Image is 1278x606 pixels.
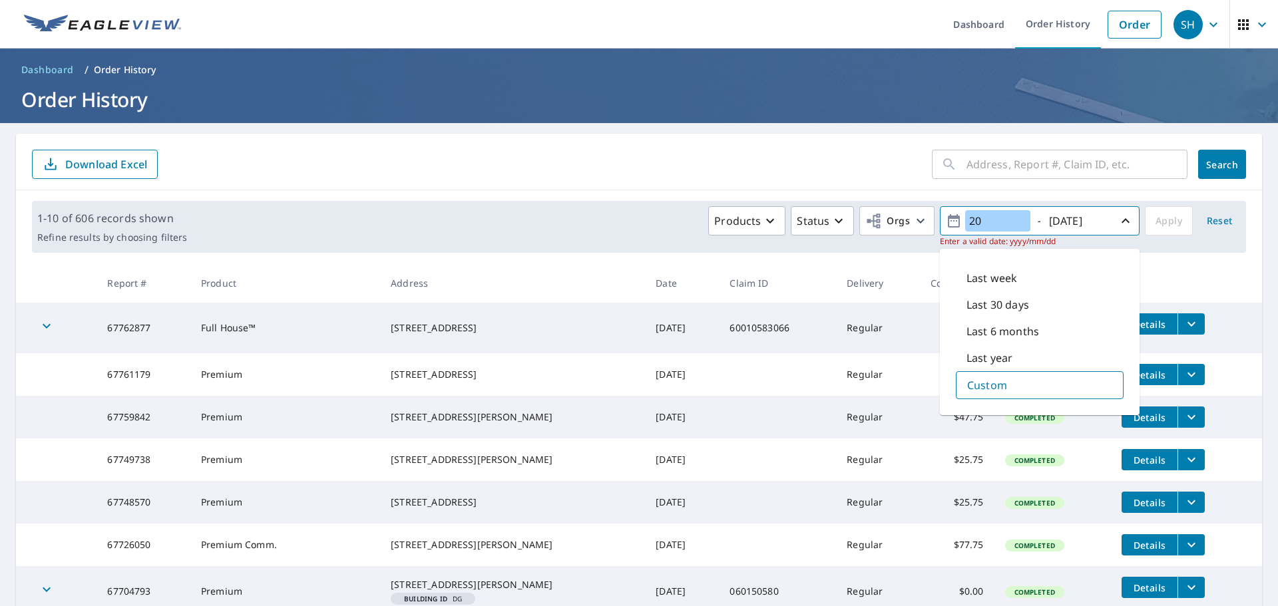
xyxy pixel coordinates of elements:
div: [STREET_ADDRESS] [391,496,634,509]
p: Last 6 months [966,323,1039,339]
p: Last week [966,270,1017,286]
div: [STREET_ADDRESS][PERSON_NAME] [391,578,634,591]
th: Delivery [836,263,920,303]
td: [DATE] [645,438,719,481]
td: Premium [190,396,380,438]
a: Dashboard [16,59,79,80]
td: Premium [190,438,380,481]
p: Products [714,213,761,229]
span: Details [1130,318,1170,331]
a: Order [1108,11,1162,39]
span: Search [1209,158,1235,171]
th: Report # [97,263,190,303]
span: Completed [1006,456,1063,465]
td: $47.75 [920,396,994,438]
p: Refine results by choosing filters [37,231,187,243]
td: [DATE] [645,524,719,566]
button: Reset [1198,206,1241,235]
button: filesDropdownBtn-67726050 [1177,534,1205,555]
th: Claim ID [719,263,836,303]
button: detailsBtn-67749738 [1122,449,1177,470]
td: 67761179 [97,353,190,396]
div: Last 6 months [956,318,1124,345]
p: Last year [966,350,1012,366]
div: [STREET_ADDRESS][PERSON_NAME] [391,538,634,551]
button: filesDropdownBtn-67761179 [1177,364,1205,385]
td: 60010583066 [719,303,836,353]
span: Completed [1006,413,1063,422]
span: Details [1130,581,1170,594]
td: $77.75 [920,524,994,566]
div: [STREET_ADDRESS] [391,321,634,335]
td: [DATE] [645,303,719,353]
button: filesDropdownBtn-67748570 [1177,492,1205,513]
td: 67748570 [97,481,190,524]
h1: Order History [16,86,1262,113]
img: EV Logo [24,15,181,35]
input: yyyy/mm/dd [965,210,1030,231]
td: 67726050 [97,524,190,566]
td: 67759842 [97,396,190,438]
span: Orgs [865,213,910,229]
button: detailsBtn-67762877 [1122,313,1177,335]
button: Products [708,206,785,235]
td: Premium Comm. [190,524,380,566]
div: [STREET_ADDRESS][PERSON_NAME] [391,453,634,466]
td: Regular [836,438,920,481]
td: [DATE] [645,396,719,438]
button: detailsBtn-67726050 [1122,534,1177,555]
button: filesDropdownBtn-67704793 [1177,577,1205,598]
td: $25.75 [920,481,994,524]
span: Completed [1006,587,1063,597]
span: Completed [1006,498,1063,508]
span: Details [1130,454,1170,466]
button: detailsBtn-67704793 [1122,577,1177,598]
button: Search [1198,150,1246,179]
button: - [940,206,1140,235]
td: [DATE] [645,481,719,524]
td: $25.75 [920,438,994,481]
div: Last week [956,265,1124,291]
button: Status [791,206,854,235]
nav: breadcrumb [16,59,1262,80]
td: Premium [190,353,380,396]
td: $73.50 [920,353,994,396]
button: detailsBtn-67759842 [1122,406,1177,428]
p: Order History [94,63,156,76]
td: Regular [836,524,920,566]
p: Custom [967,377,1007,393]
em: Building ID [404,595,447,602]
button: detailsBtn-67761179 [1122,364,1177,385]
th: Date [645,263,719,303]
button: detailsBtn-67748570 [1122,492,1177,513]
button: filesDropdownBtn-67759842 [1177,406,1205,428]
td: Regular [836,396,920,438]
td: Regular [836,353,920,396]
td: Full House™ [190,303,380,353]
span: Reset [1203,213,1235,229]
span: Details [1130,496,1170,509]
span: - [946,210,1134,233]
td: Premium [190,481,380,524]
td: [DATE] [645,353,719,396]
th: Cost [920,263,994,303]
span: DG [396,595,470,602]
p: 1-10 of 606 records shown [37,210,187,226]
td: Regular [836,481,920,524]
span: Completed [1006,541,1063,550]
div: Last year [956,345,1124,371]
input: yyyy/mm/dd [1045,210,1110,231]
input: Address, Report #, Claim ID, etc. [966,146,1187,183]
td: Regular [836,303,920,353]
div: [STREET_ADDRESS] [391,368,634,381]
button: filesDropdownBtn-67749738 [1177,449,1205,470]
li: / [85,62,89,78]
th: Product [190,263,380,303]
p: Status [797,213,829,229]
td: 67749738 [97,438,190,481]
span: Details [1130,411,1170,424]
button: Download Excel [32,150,158,179]
button: filesDropdownBtn-67762877 [1177,313,1205,335]
div: Custom [956,371,1124,399]
div: Last 30 days [956,291,1124,318]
